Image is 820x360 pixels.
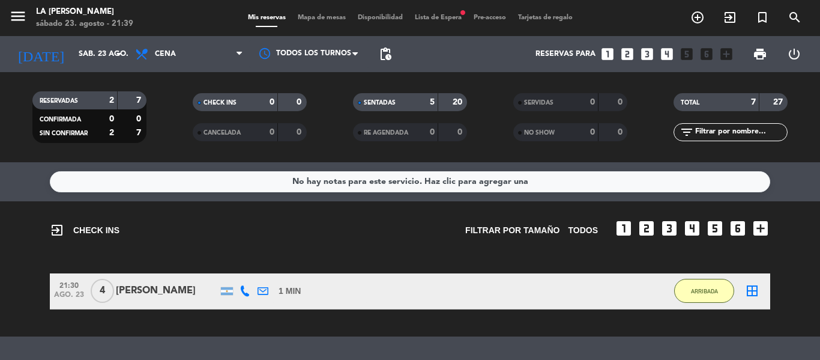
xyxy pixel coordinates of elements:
[40,98,78,104] span: RESERVADAS
[109,115,114,123] strong: 0
[535,50,595,58] span: Reservas para
[364,100,396,106] span: SENTADAS
[683,219,702,238] i: looks_4
[659,46,675,62] i: looks_4
[751,98,756,106] strong: 7
[600,46,615,62] i: looks_one
[109,96,114,105] strong: 2
[352,14,409,21] span: Disponibilidad
[568,224,598,237] span: TODOS
[378,47,393,61] span: pending_actions
[36,18,133,30] div: sábado 23. agosto - 21:39
[270,128,274,136] strong: 0
[430,128,435,136] strong: 0
[637,219,656,238] i: looks_two
[109,129,114,137] strong: 2
[457,128,465,136] strong: 0
[618,98,625,106] strong: 0
[279,284,301,298] span: 1 MIN
[136,115,143,123] strong: 0
[50,223,64,237] i: exit_to_app
[9,7,27,29] button: menu
[699,46,714,62] i: looks_6
[753,47,767,61] span: print
[9,41,73,67] i: [DATE]
[745,284,759,298] i: border_all
[728,219,747,238] i: looks_6
[292,175,528,189] div: No hay notas para este servicio. Haz clic para agregar una
[788,10,802,25] i: search
[620,46,635,62] i: looks_two
[9,7,27,25] i: menu
[694,126,787,139] input: Filtrar por nombre...
[468,14,512,21] span: Pre-acceso
[292,14,352,21] span: Mapa de mesas
[660,219,679,238] i: looks_3
[524,130,555,136] span: NO SHOW
[680,125,694,139] i: filter_list
[430,98,435,106] strong: 5
[723,10,737,25] i: exit_to_app
[136,96,143,105] strong: 7
[773,98,785,106] strong: 27
[40,130,88,136] span: SIN CONFIRMAR
[40,117,81,123] span: CONFIRMADA
[453,98,465,106] strong: 20
[614,219,633,238] i: looks_one
[681,100,699,106] span: TOTAL
[155,50,176,58] span: Cena
[459,9,466,16] span: fiber_manual_record
[50,223,119,237] span: CHECK INS
[674,279,734,303] button: ARRIBADA
[465,224,559,237] span: Filtrar por tamaño
[639,46,655,62] i: looks_3
[690,10,705,25] i: add_circle_outline
[755,10,770,25] i: turned_in_not
[719,46,734,62] i: add_box
[203,130,241,136] span: CANCELADA
[242,14,292,21] span: Mis reservas
[751,219,770,238] i: add_box
[54,291,84,305] span: ago. 23
[91,279,114,303] span: 4
[691,288,718,294] span: ARRIBADA
[112,47,126,61] i: arrow_drop_down
[524,100,553,106] span: SERVIDAS
[590,128,595,136] strong: 0
[590,98,595,106] strong: 0
[705,219,725,238] i: looks_5
[512,14,579,21] span: Tarjetas de regalo
[297,98,304,106] strong: 0
[54,278,84,291] span: 21:30
[203,100,237,106] span: CHECK INS
[409,14,468,21] span: Lista de Espera
[618,128,625,136] strong: 0
[787,47,801,61] i: power_settings_new
[116,283,218,299] div: [PERSON_NAME]
[136,129,143,137] strong: 7
[777,36,811,72] div: LOG OUT
[364,130,408,136] span: RE AGENDADA
[679,46,695,62] i: looks_5
[270,98,274,106] strong: 0
[297,128,304,136] strong: 0
[36,6,133,18] div: LA [PERSON_NAME]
